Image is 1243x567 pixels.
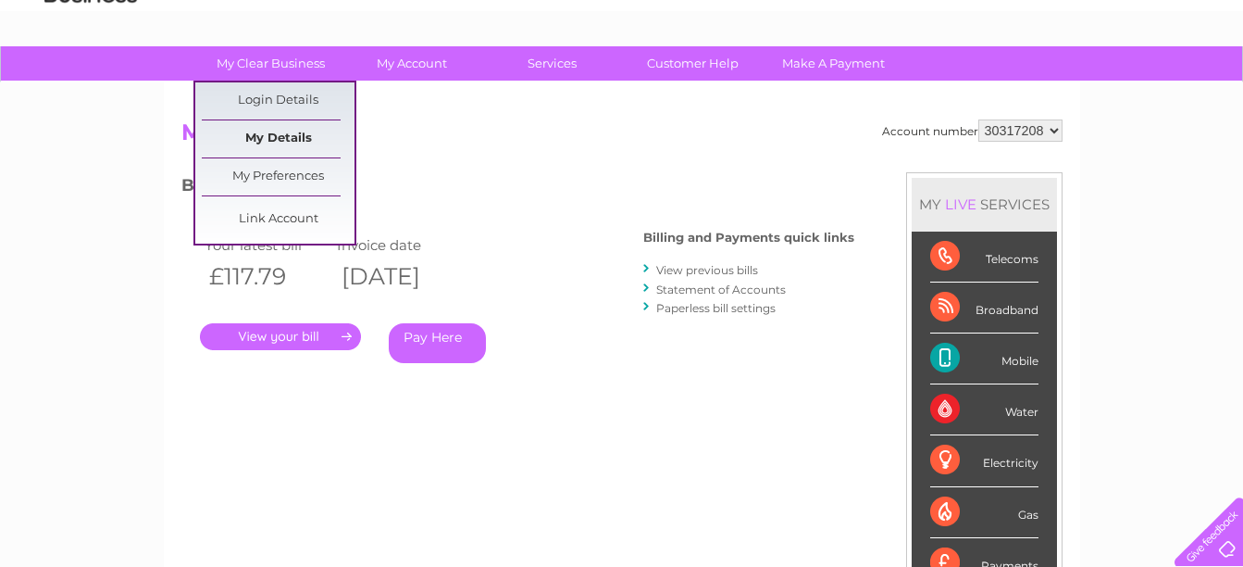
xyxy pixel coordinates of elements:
a: Pay Here [389,323,486,363]
div: MY SERVICES [912,178,1057,231]
div: Mobile [930,334,1038,384]
a: My Preferences [202,158,354,195]
a: Make A Payment [757,46,910,81]
a: Services [476,46,628,81]
div: Account number [882,120,1063,142]
h2: My Account [181,120,1063,155]
h4: Billing and Payments quick links [643,231,854,245]
div: Water [930,384,1038,435]
img: logo.png [44,48,138,105]
div: Electricity [930,435,1038,486]
a: View previous bills [656,263,758,277]
a: Customer Help [616,46,769,81]
h3: Bills and Payments [181,172,854,205]
div: Telecoms [930,232,1038,283]
a: Telecoms [1015,79,1071,93]
a: My Details [202,120,354,157]
a: My Account [335,46,488,81]
th: [DATE] [332,258,466,296]
a: My Clear Business [194,46,347,81]
div: Broadband [930,283,1038,334]
a: Water [917,79,952,93]
div: Gas [930,487,1038,538]
a: Log out [1182,79,1225,93]
a: Contact [1120,79,1165,93]
a: Paperless bill settings [656,301,776,315]
a: 0333 014 3131 [894,9,1022,32]
a: Energy [963,79,1004,93]
a: Statement of Accounts [656,283,786,296]
th: £117.79 [200,258,333,296]
div: Clear Business is a trading name of Verastar Limited (registered in [GEOGRAPHIC_DATA] No. 3667643... [185,10,1060,90]
div: LIVE [941,195,980,213]
td: Invoice date [332,233,466,258]
a: Login Details [202,82,354,120]
a: . [200,323,361,350]
a: Blog [1082,79,1109,93]
a: Link Account [202,201,354,238]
